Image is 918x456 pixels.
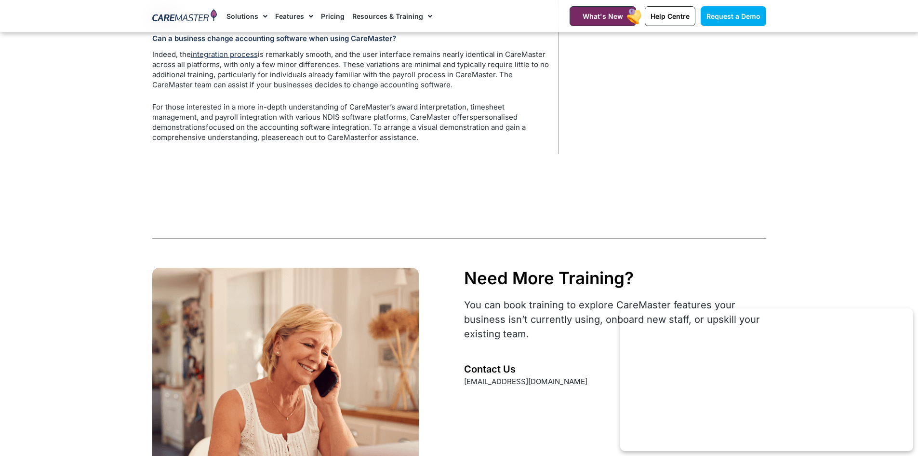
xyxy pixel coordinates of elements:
p: Indeed, the is remarkably smooth, and the user interface remains nearly identical in CareMaster a... [152,49,549,90]
span: What's New [583,12,623,20]
a: reach out to CareMaster [284,133,368,142]
p: You can book training to explore CareMaster features your business isn’t currently using, onboard... [464,298,765,341]
a: Help Centre [645,6,695,26]
div: Contact Us [464,362,670,376]
a: personalised demonstrations [152,112,518,132]
iframe: Popup CTA [620,308,913,451]
div: Need More Training? [464,268,765,288]
a: What's New [570,6,636,26]
h3: Can a business change accounting software when using CareMaster? [152,34,549,43]
img: CareMaster Logo [152,9,217,24]
p: For those interested in a more in-depth understanding of CareMaster’s award interpretation, times... [152,102,549,142]
a: [EMAIL_ADDRESS][DOMAIN_NAME] [464,377,587,386]
a: Request a Demo [701,6,766,26]
a: integration process [191,50,258,59]
span: Help Centre [651,12,690,20]
span: Request a Demo [706,12,760,20]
